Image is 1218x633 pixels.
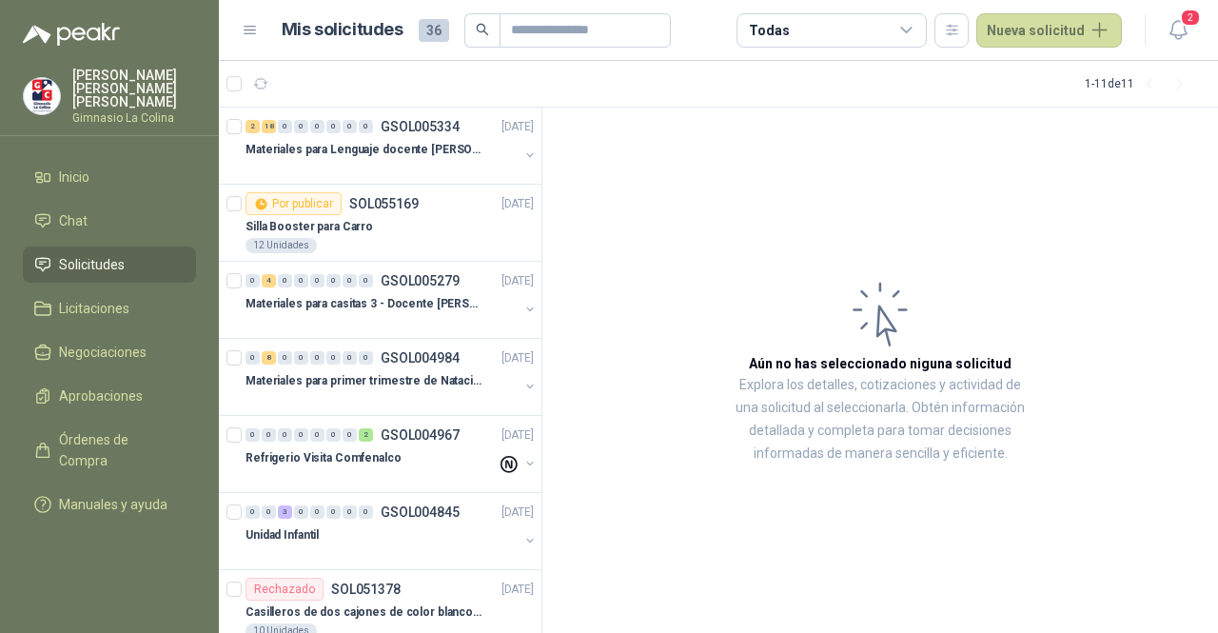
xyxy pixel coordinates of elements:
p: GSOL004984 [381,351,460,365]
div: 4 [262,274,276,287]
div: 0 [246,428,260,442]
span: 36 [419,19,449,42]
p: [DATE] [501,426,534,445]
a: 0 4 0 0 0 0 0 0 GSOL005279[DATE] Materiales para casitas 3 - Docente [PERSON_NAME] [246,269,538,330]
div: Todas [749,20,789,41]
span: Inicio [59,167,89,188]
div: 0 [310,351,324,365]
a: 2 18 0 0 0 0 0 0 GSOL005334[DATE] Materiales para Lenguaje docente [PERSON_NAME] [246,115,538,176]
div: 0 [278,274,292,287]
a: Por publicarSOL055169[DATE] Silla Booster para Carro12 Unidades [219,185,541,262]
div: 0 [278,120,292,133]
a: 0 0 3 0 0 0 0 0 GSOL004845[DATE] Unidad Infantil [246,501,538,562]
div: 2 [246,120,260,133]
div: 18 [262,120,276,133]
div: 0 [278,351,292,365]
p: [PERSON_NAME] [PERSON_NAME] [PERSON_NAME] [72,69,196,109]
p: GSOL005279 [381,274,460,287]
div: 0 [294,120,308,133]
p: [DATE] [501,504,534,522]
a: 0 8 0 0 0 0 0 0 GSOL004984[DATE] Materiales para primer trimestre de Natación [246,346,538,407]
div: 0 [262,428,276,442]
p: Materiales para primer trimestre de Natación [246,372,482,390]
div: 0 [326,120,341,133]
p: Gimnasio La Colina [72,112,196,124]
span: Aprobaciones [59,386,143,406]
div: Rechazado [246,578,324,601]
a: Inicio [23,159,196,195]
span: Negociaciones [59,342,147,363]
a: Aprobaciones [23,378,196,414]
div: 0 [326,351,341,365]
div: 2 [359,428,373,442]
div: 0 [262,505,276,519]
div: 0 [246,351,260,365]
p: Casilleros de dos cajones de color blanco para casitas 1 y 2 [246,603,482,622]
p: [DATE] [501,349,534,367]
div: 0 [310,428,324,442]
div: 0 [326,274,341,287]
p: Refrigerio Visita Comfenalco [246,449,402,467]
div: 0 [359,351,373,365]
p: [DATE] [501,272,534,290]
div: 0 [310,120,324,133]
div: 0 [294,428,308,442]
p: GSOL004967 [381,428,460,442]
p: SOL051378 [331,583,401,596]
div: 3 [278,505,292,519]
div: 0 [359,274,373,287]
div: 0 [246,505,260,519]
p: [DATE] [501,195,534,213]
button: Nueva solicitud [976,13,1122,48]
p: Silla Booster para Carro [246,218,373,236]
span: Chat [59,210,88,231]
p: GSOL005334 [381,120,460,133]
div: 0 [343,120,357,133]
div: 0 [343,351,357,365]
div: Por publicar [246,192,342,215]
h3: Aún no has seleccionado niguna solicitud [749,353,1012,374]
div: 0 [294,505,308,519]
div: 1 - 11 de 11 [1085,69,1195,99]
div: 0 [326,505,341,519]
div: 0 [294,351,308,365]
span: Licitaciones [59,298,129,319]
span: Manuales y ayuda [59,494,167,515]
span: 2 [1180,9,1201,27]
a: Órdenes de Compra [23,422,196,479]
h1: Mis solicitudes [282,16,403,44]
p: Materiales para Lenguaje docente [PERSON_NAME] [246,141,482,159]
p: Materiales para casitas 3 - Docente [PERSON_NAME] [246,295,482,313]
div: 0 [343,274,357,287]
button: 2 [1161,13,1195,48]
div: 0 [343,505,357,519]
p: Unidad Infantil [246,526,319,544]
span: Órdenes de Compra [59,429,178,471]
div: 0 [359,505,373,519]
div: 12 Unidades [246,238,317,253]
div: 0 [343,428,357,442]
div: 0 [310,505,324,519]
a: Negociaciones [23,334,196,370]
div: 0 [278,428,292,442]
p: GSOL004845 [381,505,460,519]
a: Manuales y ayuda [23,486,196,523]
div: 0 [359,120,373,133]
p: [DATE] [501,118,534,136]
a: Solicitudes [23,247,196,283]
p: Explora los detalles, cotizaciones y actividad de una solicitud al seleccionarla. Obtén informaci... [733,374,1028,465]
img: Logo peakr [23,23,120,46]
span: search [476,23,489,36]
span: Solicitudes [59,254,125,275]
a: Licitaciones [23,290,196,326]
a: 0 0 0 0 0 0 0 2 GSOL004967[DATE] Refrigerio Visita Comfenalco [246,424,538,485]
p: [DATE] [501,581,534,599]
img: Company Logo [24,78,60,114]
div: 0 [294,274,308,287]
div: 0 [326,428,341,442]
a: Chat [23,203,196,239]
div: 0 [310,274,324,287]
div: 0 [246,274,260,287]
p: SOL055169 [349,197,419,210]
div: 8 [262,351,276,365]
